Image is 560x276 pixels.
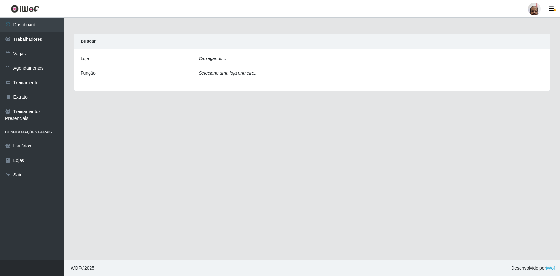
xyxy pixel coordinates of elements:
[511,265,555,272] span: Desenvolvido por
[81,55,89,62] label: Loja
[546,265,555,271] a: iWof
[199,56,226,61] i: Carregando...
[11,5,39,13] img: CoreUI Logo
[81,70,96,76] label: Função
[81,39,96,44] strong: Buscar
[69,265,81,271] span: IWOF
[199,70,258,76] i: Selecione uma loja primeiro...
[69,265,96,272] span: © 2025 .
